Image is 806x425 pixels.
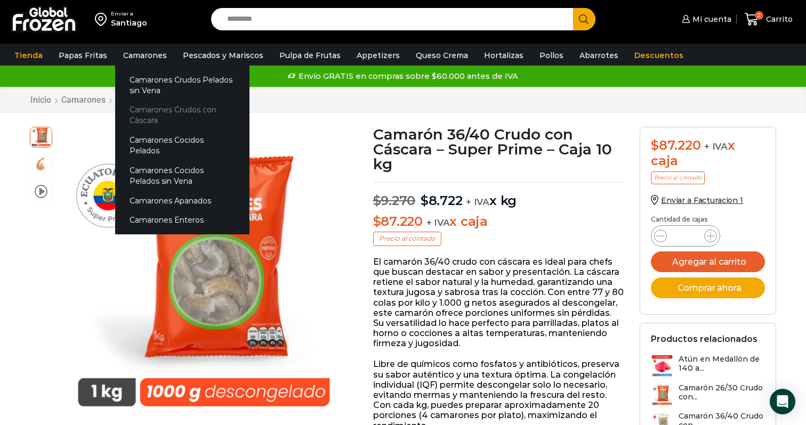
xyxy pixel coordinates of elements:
[115,191,249,210] a: Camarones Apanados
[763,14,793,24] span: Carrito
[651,355,765,378] a: Atún en Medallón de 140 a...
[770,389,795,414] div: Open Intercom Messenger
[704,141,728,152] span: + IVA
[115,210,249,230] a: Camarones Enteros
[373,214,381,229] span: $
[373,193,381,208] span: $
[675,228,696,243] input: Product quantity
[95,10,111,28] img: address-field-icon.svg
[651,138,765,169] div: x caja
[651,137,700,153] bdi: 87.220
[679,383,765,402] h3: Camarón 26/30 Crudo con...
[410,45,473,66] a: Queso Crema
[118,45,172,66] a: Camarones
[661,195,743,205] span: Enviar a Facturacion 1
[30,95,52,105] a: Inicio
[574,45,624,66] a: Abarrotes
[690,14,731,24] span: Mi cuenta
[742,7,795,32] a: 2 Carrito
[421,193,463,208] bdi: 8.722
[466,197,489,207] span: + IVA
[373,257,624,349] p: El camarón 36/40 crudo con cáscara es ideal para chefs que buscan destacar en sabor y presentació...
[115,130,249,161] a: Camarones Cocidos Pelados
[111,10,147,18] div: Enviar a
[115,100,249,130] a: Camarones Crudos con Cáscara
[178,45,269,66] a: Pescados y Mariscos
[30,153,52,175] span: camaron-con-cascara
[373,232,441,246] p: Precio al contado
[651,171,705,184] p: Precio al contado
[651,251,765,272] button: Agregar al carrito
[629,45,689,66] a: Descuentos
[58,127,350,419] div: 1 / 3
[679,355,765,373] h3: Atún en Medallón de 140 a...
[53,45,112,66] a: Papas Fritas
[651,334,757,344] h2: Productos relacionados
[351,45,405,66] a: Appetizers
[573,8,595,30] button: Search button
[115,70,249,100] a: Camarones Crudos Pelados sin Vena
[111,18,147,28] div: Santiago
[373,214,423,229] bdi: 87.220
[30,126,52,147] span: PM04004021
[426,217,450,228] span: + IVA
[58,127,350,419] img: PM04004021
[651,277,765,298] button: Comprar ahora
[534,45,569,66] a: Pollos
[373,214,624,230] p: x caja
[651,195,743,205] a: Enviar a Facturacion 1
[115,161,249,191] a: Camarones Cocidos Pelados sin Vena
[30,95,239,105] nav: Breadcrumb
[479,45,529,66] a: Hortalizas
[755,11,763,20] span: 2
[651,383,765,406] a: Camarón 26/30 Crudo con...
[421,193,429,208] span: $
[274,45,346,66] a: Pulpa de Frutas
[9,45,48,66] a: Tienda
[651,216,765,223] p: Cantidad de cajas
[61,95,106,105] a: Camarones
[651,137,659,153] span: $
[373,127,624,171] h1: Camarón 36/40 Crudo con Cáscara – Super Prime – Caja 10 kg
[679,9,731,30] a: Mi cuenta
[373,193,416,208] bdi: 9.270
[373,182,624,209] p: x kg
